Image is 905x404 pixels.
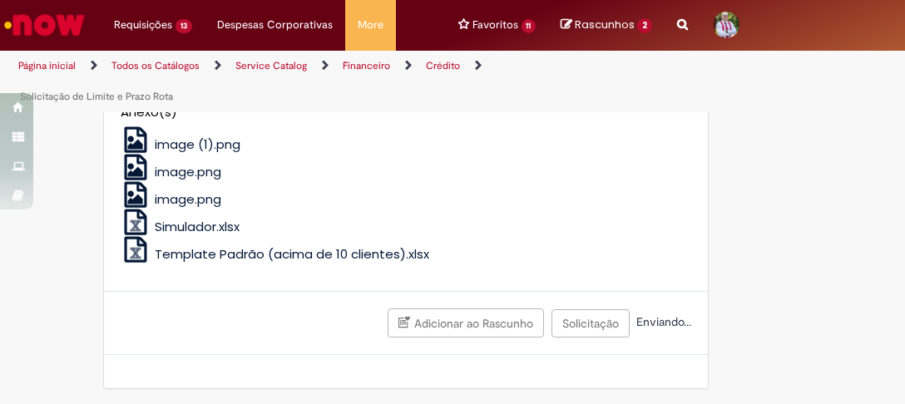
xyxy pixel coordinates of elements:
[155,163,221,180] span: image.png
[114,17,172,33] span: Requisições
[633,314,691,329] span: Enviando...
[235,59,307,72] a: Service Catalog
[20,90,173,103] a: Solicitação de Limite e Prazo Rota
[2,8,87,42] img: ServiceNow
[121,106,692,120] h5: Anexo(s)
[561,17,652,32] a: No momento, sua lista de rascunhos tem 2 Itens
[217,17,333,33] span: Despesas Corporativas
[637,18,652,33] span: 2
[121,163,222,180] a: image.png
[111,59,200,72] a: Todos os Catálogos
[155,190,221,208] span: image.png
[121,190,222,208] a: image.png
[358,17,383,33] span: More
[121,135,241,153] a: image (1).png
[18,59,76,72] a: Página inicial
[472,17,518,33] span: Favoritos
[121,245,430,263] a: Template Padrão (acima de 10 clientes).xlsx
[343,59,390,72] a: Financeiro
[121,218,240,235] a: Simulador.xlsx
[12,51,516,112] ul: Trilhas de página
[522,19,537,33] span: 11
[155,218,240,235] span: Simulador.xlsx
[426,59,460,72] a: Crédito
[575,17,635,32] span: Rascunhos
[155,135,240,153] span: image (1).png
[155,245,429,263] span: Template Padrão (acima de 10 clientes).xlsx
[176,19,192,33] span: 13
